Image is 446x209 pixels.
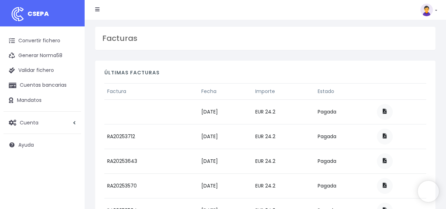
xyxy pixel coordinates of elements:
h4: Últimas facturas [104,70,426,79]
th: Fecha [198,83,252,99]
a: Cuenta [4,115,81,130]
th: Factura [104,83,198,99]
td: [DATE] [198,149,252,173]
img: profile [420,4,433,16]
td: RA20253712 [104,124,198,149]
td: RA20253643 [104,149,198,173]
span: Ayuda [18,141,34,148]
td: [DATE] [198,99,252,124]
td: EUR 24.2 [252,99,315,124]
a: Validar fichero [4,63,81,78]
td: RA20253570 [104,173,198,198]
a: Mandatos [4,93,81,108]
span: Cuenta [20,119,38,126]
td: EUR 24.2 [252,173,315,198]
a: Convertir fichero [4,33,81,48]
span: CSEPA [28,9,49,18]
a: Cuentas bancarias [4,78,81,93]
td: Pagada [315,173,374,198]
td: EUR 24.2 [252,149,315,173]
h3: Facturas [102,34,428,43]
a: Generar Norma58 [4,48,81,63]
td: EUR 24.2 [252,124,315,149]
img: logo [9,5,26,23]
td: [DATE] [198,173,252,198]
td: Pagada [315,149,374,173]
th: Importe [252,83,315,99]
a: Ayuda [4,137,81,152]
th: Estado [315,83,374,99]
td: Pagada [315,124,374,149]
td: [DATE] [198,124,252,149]
td: Pagada [315,99,374,124]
